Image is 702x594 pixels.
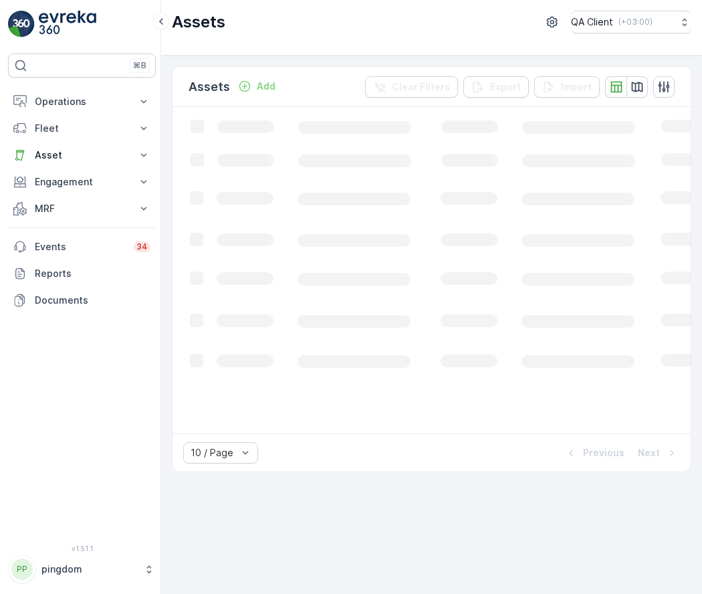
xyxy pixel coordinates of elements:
[563,445,626,461] button: Previous
[638,446,660,460] p: Next
[136,241,148,252] p: 34
[8,142,156,169] button: Asset
[571,15,613,29] p: QA Client
[233,78,281,94] button: Add
[8,555,156,583] button: PPpingdom
[8,544,156,553] span: v 1.51.1
[392,80,450,94] p: Clear Filters
[35,202,129,215] p: MRF
[618,17,653,27] p: ( +03:00 )
[8,11,35,37] img: logo
[365,76,458,98] button: Clear Filters
[35,122,129,135] p: Fleet
[490,80,521,94] p: Export
[11,559,33,580] div: PP
[636,445,680,461] button: Next
[8,287,156,314] a: Documents
[172,11,225,33] p: Assets
[8,88,156,115] button: Operations
[35,175,129,189] p: Engagement
[39,11,96,37] img: logo_light-DOdMpM7g.png
[257,80,275,93] p: Add
[8,169,156,195] button: Engagement
[35,148,129,162] p: Asset
[41,563,137,576] p: pingdom
[561,80,592,94] p: Import
[35,240,126,254] p: Events
[133,60,146,71] p: ⌘B
[8,233,156,260] a: Events34
[35,267,150,280] p: Reports
[35,294,150,307] p: Documents
[463,76,529,98] button: Export
[8,260,156,287] a: Reports
[583,446,624,460] p: Previous
[534,76,600,98] button: Import
[35,95,129,108] p: Operations
[8,115,156,142] button: Fleet
[8,195,156,222] button: MRF
[571,11,691,33] button: QA Client(+03:00)
[189,78,230,96] p: Assets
